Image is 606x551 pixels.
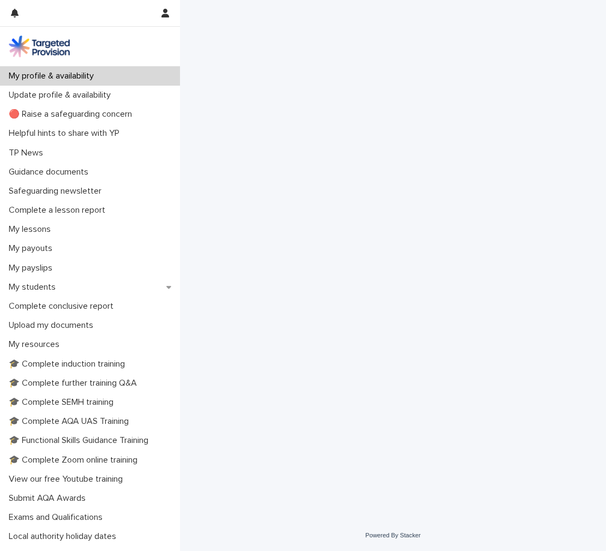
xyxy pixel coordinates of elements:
[4,282,64,292] p: My students
[365,532,421,538] a: Powered By Stacker
[4,301,122,312] p: Complete conclusive report
[4,512,111,523] p: Exams and Qualifications
[4,148,52,158] p: TP News
[9,35,70,57] img: M5nRWzHhSzIhMunXDL62
[4,243,61,254] p: My payouts
[4,493,94,504] p: Submit AQA Awards
[4,109,141,119] p: 🔴 Raise a safeguarding concern
[4,455,146,465] p: 🎓 Complete Zoom online training
[4,167,97,177] p: Guidance documents
[4,186,110,196] p: Safeguarding newsletter
[4,435,157,446] p: 🎓 Functional Skills Guidance Training
[4,90,119,100] p: Update profile & availability
[4,359,134,369] p: 🎓 Complete induction training
[4,378,146,388] p: 🎓 Complete further training Q&A
[4,339,68,350] p: My resources
[4,263,61,273] p: My payslips
[4,416,137,427] p: 🎓 Complete AQA UAS Training
[4,128,128,139] p: Helpful hints to share with YP
[4,205,114,215] p: Complete a lesson report
[4,224,59,235] p: My lessons
[4,71,103,81] p: My profile & availability
[4,531,125,542] p: Local authority holiday dates
[4,320,102,331] p: Upload my documents
[4,474,131,484] p: View our free Youtube training
[4,397,122,408] p: 🎓 Complete SEMH training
